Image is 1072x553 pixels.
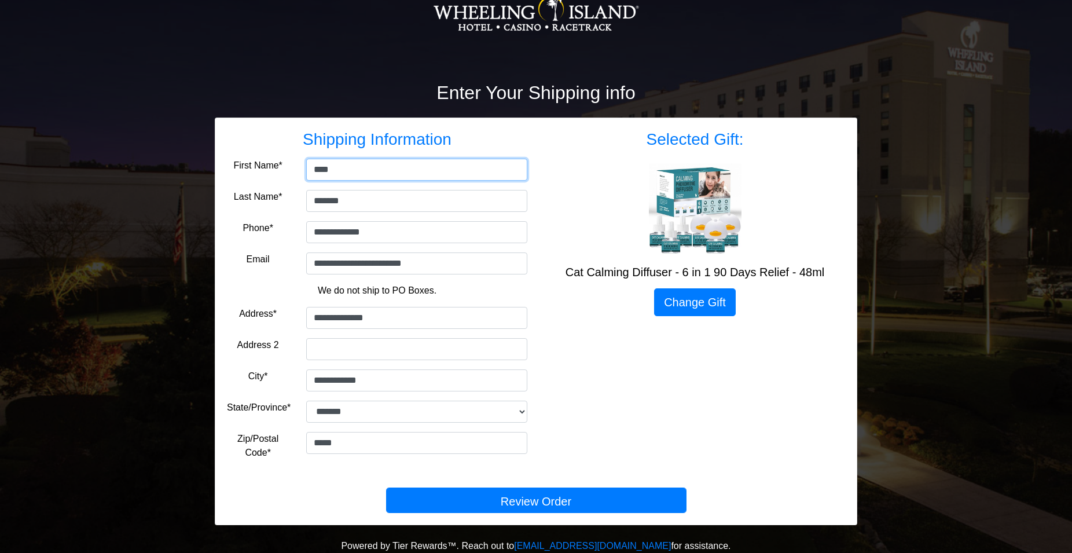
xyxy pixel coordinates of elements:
label: Email [247,252,270,266]
h5: Cat Calming Diffuser - 6 in 1 90 Days Relief - 48ml [545,265,845,279]
a: [EMAIL_ADDRESS][DOMAIN_NAME] [514,541,671,551]
label: Address* [239,307,277,321]
img: Cat Calming Diffuser - 6 in 1 90 Days Relief - 48ml [649,163,741,256]
h3: Selected Gift: [545,130,845,149]
label: State/Province* [227,401,291,415]
p: We do not ship to PO Boxes. [236,284,519,298]
h2: Enter Your Shipping info [215,82,857,104]
label: City* [248,369,268,383]
label: First Name* [233,159,282,173]
label: Last Name* [234,190,282,204]
a: Change Gift [654,288,736,316]
label: Zip/Postal Code* [227,432,289,460]
label: Phone* [243,221,273,235]
h3: Shipping Information [227,130,527,149]
label: Address 2 [237,338,279,352]
button: Review Order [386,488,686,513]
span: Powered by Tier Rewards™. Reach out to for assistance. [341,541,730,551]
